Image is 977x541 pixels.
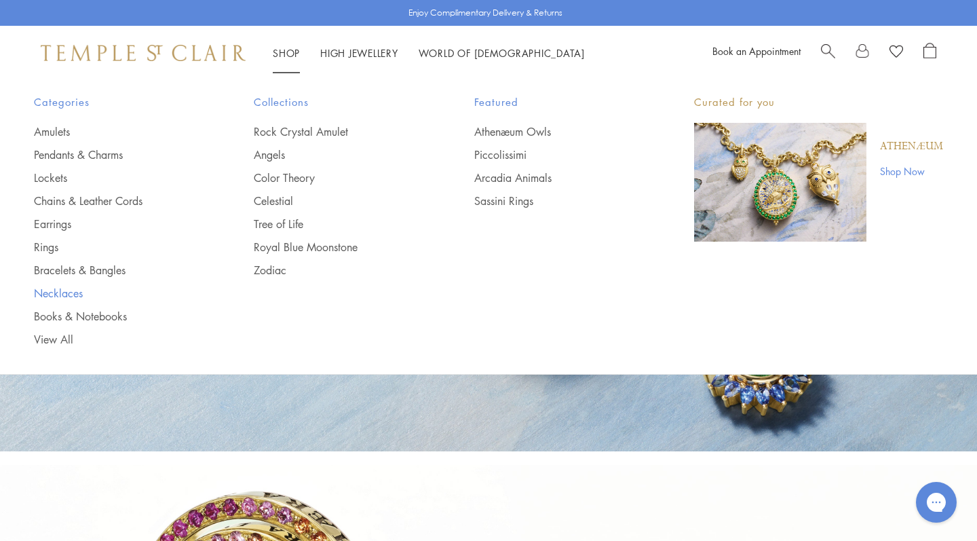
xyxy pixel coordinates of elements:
a: ShopShop [273,46,300,60]
span: Categories [34,94,199,111]
a: Arcadia Animals [474,170,640,185]
a: Amulets [34,124,199,139]
span: Collections [254,94,419,111]
a: Sassini Rings [474,193,640,208]
a: Earrings [34,217,199,231]
img: Temple St. Clair [41,45,246,61]
a: Pendants & Charms [34,147,199,162]
a: Chains & Leather Cords [34,193,199,208]
a: Athenæum [880,139,943,154]
a: Piccolissimi [474,147,640,162]
a: Royal Blue Moonstone [254,240,419,255]
a: Tree of Life [254,217,419,231]
a: View All [34,332,199,347]
a: Book an Appointment [712,44,801,58]
iframe: Gorgias live chat messenger [909,477,963,527]
a: High JewelleryHigh Jewellery [320,46,398,60]
a: Open Shopping Bag [923,43,936,63]
a: Color Theory [254,170,419,185]
p: Curated for you [694,94,943,111]
a: Shop Now [880,164,943,179]
a: Angels [254,147,419,162]
a: Rock Crystal Amulet [254,124,419,139]
a: Necklaces [34,286,199,301]
p: Enjoy Complimentary Delivery & Returns [408,6,562,20]
a: Zodiac [254,263,419,278]
span: Featured [474,94,640,111]
a: Rings [34,240,199,255]
a: World of [DEMOGRAPHIC_DATA]World of [DEMOGRAPHIC_DATA] [419,46,585,60]
a: View Wishlist [889,43,903,63]
a: Athenæum Owls [474,124,640,139]
a: Lockets [34,170,199,185]
a: Search [821,43,835,63]
nav: Main navigation [273,45,585,62]
a: Books & Notebooks [34,309,199,324]
a: Bracelets & Bangles [34,263,199,278]
a: Celestial [254,193,419,208]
